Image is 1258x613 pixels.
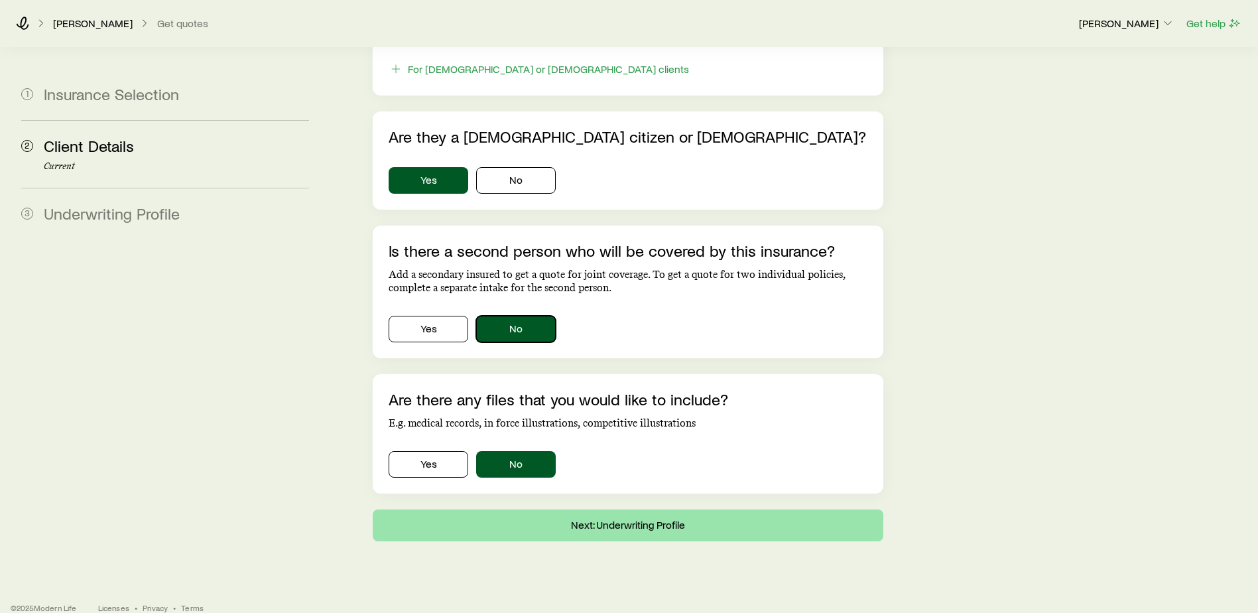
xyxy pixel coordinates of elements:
[389,417,867,430] p: E.g. medical records, in force illustrations, competitive illustrations
[11,602,77,613] p: © 2025 Modern Life
[389,127,867,146] p: Are they a [DEMOGRAPHIC_DATA] citizen or [DEMOGRAPHIC_DATA]?
[389,390,867,409] p: Are there any files that you would like to include?
[157,17,209,30] button: Get quotes
[143,602,168,613] a: Privacy
[21,140,33,152] span: 2
[389,241,867,260] p: Is there a second person who will be covered by this insurance?
[389,62,690,77] button: For [DEMOGRAPHIC_DATA] or [DEMOGRAPHIC_DATA] clients
[476,451,556,478] button: No
[135,602,137,613] span: •
[53,17,133,30] p: [PERSON_NAME]
[389,268,867,295] p: Add a secondary insured to get a quote for joint coverage. To get a quote for two individual poli...
[44,161,309,172] p: Current
[373,510,883,541] button: Next: Underwriting Profile
[408,62,689,76] div: For [DEMOGRAPHIC_DATA] or [DEMOGRAPHIC_DATA] clients
[181,602,204,613] a: Terms
[389,167,468,194] button: Yes
[1078,16,1175,32] button: [PERSON_NAME]
[476,167,556,194] button: No
[389,451,468,478] button: Yes
[389,316,468,342] button: Yes
[21,208,33,220] span: 3
[1186,16,1242,31] button: Get help
[44,84,179,103] span: Insurance Selection
[98,602,129,613] a: Licenses
[173,602,176,613] span: •
[1079,17,1174,30] p: [PERSON_NAME]
[44,136,134,155] span: Client Details
[44,204,180,223] span: Underwriting Profile
[476,316,556,342] button: No
[21,88,33,100] span: 1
